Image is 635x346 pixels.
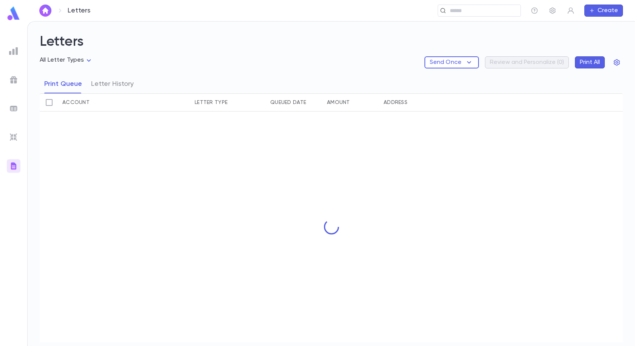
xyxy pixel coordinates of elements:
[59,93,191,112] div: Account
[9,161,18,171] img: letters_gradient.3eab1cb48f695cfc331407e3924562ea.svg
[40,54,93,66] div: All Letter Types
[9,104,18,113] img: batches_grey.339ca447c9d9533ef1741baa751efc33.svg
[68,6,90,15] p: Letters
[270,93,306,112] div: Queued Date
[62,93,90,112] div: Account
[266,93,323,112] div: Queued Date
[9,47,18,56] img: reports_grey.c525e4749d1bce6a11f5fe2a8de1b229.svg
[9,133,18,142] img: imports_grey.530a8a0e642e233f2baf0ef88e8c9fcb.svg
[6,6,21,21] img: logo
[44,74,82,93] button: Print Queue
[584,5,623,17] button: Create
[430,59,462,66] p: Send Once
[191,93,266,112] div: Letter Type
[195,93,228,112] div: Letter Type
[575,56,605,68] button: Print All
[327,93,350,112] div: Amount
[40,34,623,56] h2: Letters
[9,75,18,84] img: campaigns_grey.99e729a5f7ee94e3726e6486bddda8f1.svg
[91,74,134,93] button: Letter History
[424,56,479,68] button: Send Once
[384,93,407,112] div: Address
[380,93,512,112] div: Address
[40,57,84,63] span: All Letter Types
[323,93,380,112] div: Amount
[41,8,50,14] img: home_white.a664292cf8c1dea59945f0da9f25487c.svg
